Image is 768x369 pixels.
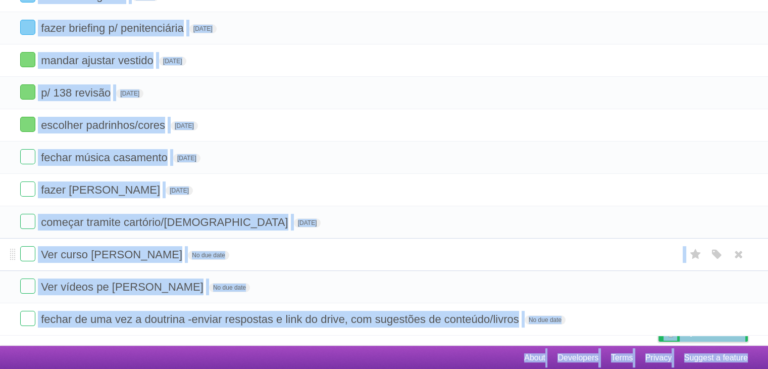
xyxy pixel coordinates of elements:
[209,283,250,292] span: No due date
[188,251,229,260] span: No due date
[684,348,748,367] a: Suggest a feature
[20,149,35,164] label: Done
[557,348,598,367] a: Developers
[20,117,35,132] label: Done
[116,89,143,98] span: [DATE]
[20,311,35,326] label: Done
[41,119,168,131] span: escolher padrinhos/cores
[41,248,185,261] span: Ver curso [PERSON_NAME]
[166,186,193,195] span: [DATE]
[173,154,200,163] span: [DATE]
[20,84,35,100] label: Done
[20,181,35,197] label: Done
[294,218,321,227] span: [DATE]
[41,281,206,293] span: Ver vídeos pe [PERSON_NAME]
[41,216,290,228] span: começar tramite cartório/[DEMOGRAPHIC_DATA]
[41,54,156,67] span: mandar ajustar vestido
[189,24,217,33] span: [DATE]
[645,348,672,367] a: Privacy
[41,313,522,326] span: fechar de uma vez a doutrina -enviar respostas e link do drive, com sugestões de conteúdo/livros
[20,20,35,35] label: Done
[41,183,163,196] span: fazer [PERSON_NAME]
[686,246,705,263] label: Star task
[171,121,198,130] span: [DATE]
[41,151,170,164] span: fechar música casamento
[525,315,566,325] span: No due date
[20,214,35,229] label: Done
[680,324,743,341] span: Buy me a coffee
[20,279,35,294] label: Done
[41,86,113,99] span: p/ 138 revisão
[20,246,35,261] label: Done
[524,348,545,367] a: About
[41,22,186,34] span: fazer briefing p/ penitenciária
[611,348,633,367] a: Terms
[159,57,186,66] span: [DATE]
[20,52,35,67] label: Done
